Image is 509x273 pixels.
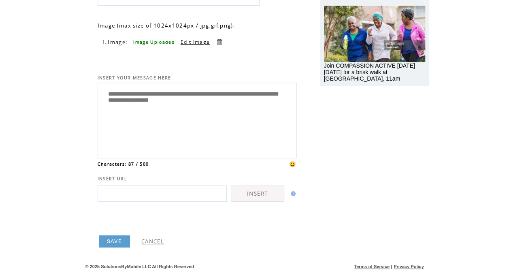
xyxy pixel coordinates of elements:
span: INSERT YOUR MESSAGE HERE [98,75,171,81]
a: SAVE [99,235,130,247]
span: INSERT URL [98,176,127,181]
span: Image Uploaded [133,39,175,45]
a: Delete this item [215,38,223,46]
span: Image (max size of 1024x1024px / jpg,gif,png): [98,22,235,29]
span: 😀 [289,160,296,168]
a: CANCEL [141,238,164,245]
span: Characters: 87 / 500 [98,161,149,167]
a: Edit Image [181,38,210,45]
img: help.gif [288,191,296,196]
a: Privacy Policy [394,264,424,269]
a: Terms of Service [354,264,390,269]
span: © 2025 SolutionsByMobile LLC All Rights Reserved [85,264,194,269]
a: INSERT [231,186,284,202]
span: Join COMPASSION ACTIVE [DATE][DATE] for a brisk walk at [GEOGRAPHIC_DATA], 11am [324,62,415,82]
span: 1. [102,39,107,45]
span: Image: [108,38,128,46]
span: | [391,264,392,269]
